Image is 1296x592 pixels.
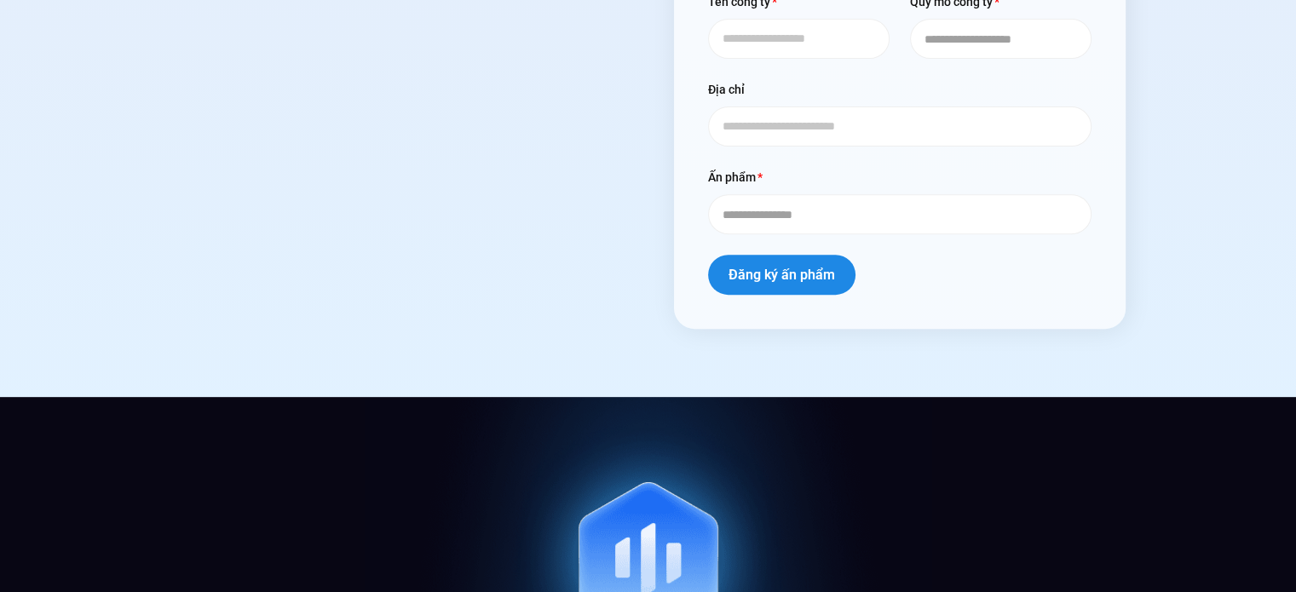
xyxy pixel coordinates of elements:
label: Địa chỉ [708,79,745,106]
button: Đăng ký ấn phẩm [708,255,855,295]
span: Đăng ký ấn phẩm [729,268,835,282]
label: Ấn phẩm [708,167,763,194]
